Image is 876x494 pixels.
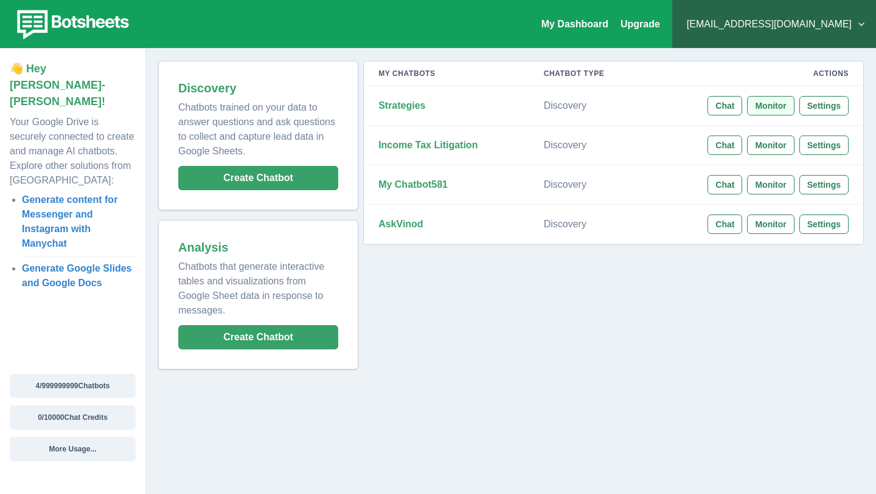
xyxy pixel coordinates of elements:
strong: Income Tax Litigation [378,140,478,150]
p: Discovery [544,139,630,151]
p: Chatbots that generate interactive tables and visualizations from Google Sheet data in response t... [178,255,338,318]
th: Actions [644,61,863,86]
button: Chat [707,136,742,155]
p: 👋 Hey [PERSON_NAME]-[PERSON_NAME]! [10,61,136,110]
button: Chat [707,214,742,234]
img: botsheets-logo.png [10,7,133,41]
strong: Strategies [378,100,425,111]
button: Settings [799,214,849,234]
button: Settings [799,175,849,194]
p: Discovery [544,218,630,230]
h2: Analysis [178,240,338,255]
p: Your Google Drive is securely connected to create and manage AI chatbots. Explore other solutions... [10,110,136,188]
button: Monitor [747,214,794,234]
a: Generate Google Slides and Google Docs [22,263,132,288]
button: [EMAIL_ADDRESS][DOMAIN_NAME] [682,12,866,36]
button: Chat [707,96,742,115]
button: Create Chatbot [178,325,338,349]
button: Monitor [747,96,794,115]
button: More Usage... [10,437,136,461]
p: Discovery [544,100,630,112]
button: Settings [799,96,849,115]
button: Monitor [747,175,794,194]
p: Discovery [544,179,630,191]
strong: My Chatbot581 [378,179,448,190]
th: Chatbot Type [529,61,645,86]
th: My Chatbots [364,61,529,86]
h2: Discovery [178,81,338,95]
button: Monitor [747,136,794,155]
button: 4/999999999Chatbots [10,374,136,398]
a: Generate content for Messenger and Instagram with Manychat [22,194,117,249]
strong: AskVinod [378,219,423,229]
button: 0/10000Chat Credits [10,405,136,430]
button: Settings [799,136,849,155]
p: Chatbots trained on your data to answer questions and ask questions to collect and capture lead d... [178,95,338,159]
a: My Dashboard [541,19,608,29]
button: Create Chatbot [178,166,338,190]
button: Chat [707,175,742,194]
a: Upgrade [620,19,660,29]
